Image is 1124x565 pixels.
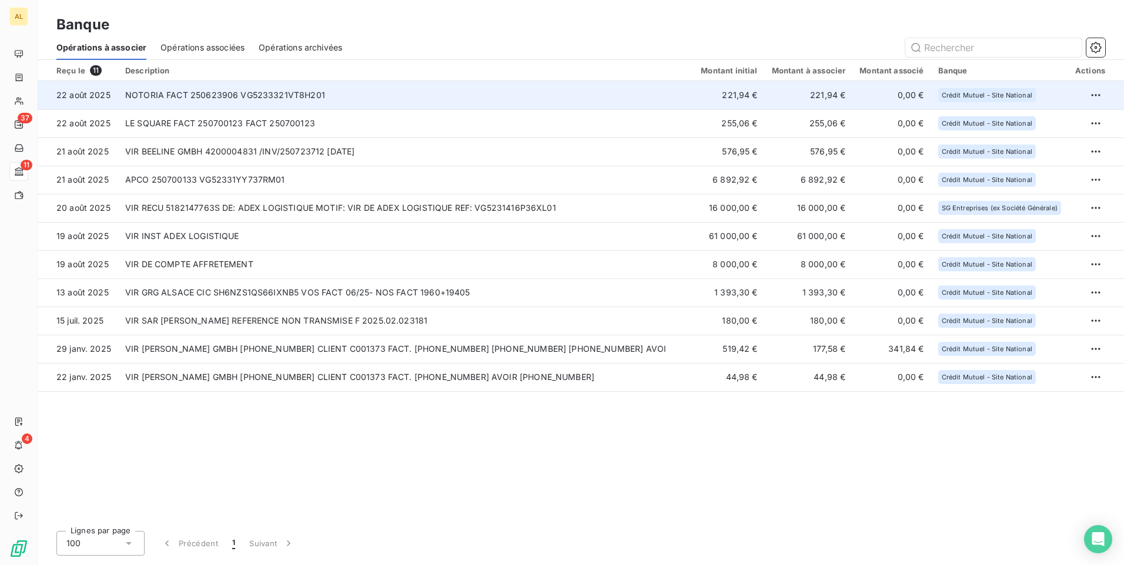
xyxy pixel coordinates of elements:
td: 180,00 € [765,307,853,335]
span: Crédit Mutuel - Site National [942,92,1032,99]
span: Crédit Mutuel - Site National [942,317,1032,324]
a: 11 [9,162,28,181]
td: 0,00 € [852,250,931,278]
td: 255,06 € [694,109,764,137]
td: 0,00 € [852,307,931,335]
td: 0,00 € [852,194,931,222]
span: 1 [232,537,235,549]
td: 16 000,00 € [765,194,853,222]
td: VIR [PERSON_NAME] GMBH [PHONE_NUMBER] CLIENT C001373 FACT. [PHONE_NUMBER] [PHONE_NUMBER] [PHONE_N... [118,335,694,363]
span: 100 [66,537,81,549]
td: VIR INST ADEX LOGISTIQUE [118,222,694,250]
div: Montant associé [859,66,924,75]
button: 1 [225,531,242,556]
td: 19 août 2025 [38,250,118,278]
span: Crédit Mutuel - Site National [942,289,1032,296]
td: 576,95 € [694,137,764,166]
td: 8 000,00 € [694,250,764,278]
span: 4 [22,433,32,444]
td: LE SQUARE FACT 250700123 FACT 250700123 [118,109,694,137]
td: VIR RECU 5182147763S DE: ADEX LOGISTIQUE MOTIF: VIR DE ADEX LOGISTIQUE REF: VG5231416P36XL01 [118,194,694,222]
span: Crédit Mutuel - Site National [942,176,1032,183]
a: 37 [9,115,28,134]
td: 0,00 € [852,222,931,250]
td: 0,00 € [852,81,931,109]
td: 0,00 € [852,137,931,166]
td: 0,00 € [852,278,931,307]
td: VIR GRG ALSACE CIC SH6NZS1QS66IXNB5 VOS FACT 06/25- NOS FACT 1960+19405 [118,278,694,307]
td: 44,98 € [694,363,764,391]
td: 19 août 2025 [38,222,118,250]
td: 20 août 2025 [38,194,118,222]
td: 221,94 € [694,81,764,109]
span: Crédit Mutuel - Site National [942,345,1032,352]
span: Opérations associées [160,42,245,53]
td: 29 janv. 2025 [38,335,118,363]
td: 8 000,00 € [765,250,853,278]
span: Crédit Mutuel - Site National [942,148,1032,155]
td: 576,95 € [765,137,853,166]
td: 22 août 2025 [38,109,118,137]
span: 37 [18,113,32,123]
td: VIR SAR [PERSON_NAME] REFERENCE NON TRANSMISE F 2025.02.023181 [118,307,694,335]
td: 15 juil. 2025 [38,307,118,335]
td: 221,94 € [765,81,853,109]
td: 0,00 € [852,109,931,137]
td: 180,00 € [694,307,764,335]
td: 16 000,00 € [694,194,764,222]
div: Montant initial [701,66,757,75]
td: VIR [PERSON_NAME] GMBH [PHONE_NUMBER] CLIENT C001373 FACT. [PHONE_NUMBER] AVOIR [PHONE_NUMBER] [118,363,694,391]
span: 11 [21,160,32,170]
td: 61 000,00 € [694,222,764,250]
img: Logo LeanPay [9,539,28,558]
div: Montant à associer [772,66,846,75]
td: 6 892,92 € [765,166,853,194]
td: 13 août 2025 [38,278,118,307]
td: 21 août 2025 [38,166,118,194]
td: 0,00 € [852,166,931,194]
div: Actions [1075,66,1105,75]
span: Opérations archivées [259,42,342,53]
span: 11 [90,65,102,76]
span: Crédit Mutuel - Site National [942,374,1032,381]
td: 177,58 € [765,335,853,363]
span: SG Entreprises (ex Société Générale) [942,204,1058,211]
td: VIR BEELINE GMBH 4200004831 /INV/250723712 [DATE] [118,137,694,166]
h3: Banque [56,14,109,35]
td: 21 août 2025 [38,137,118,166]
input: Rechercher [905,38,1082,57]
span: Opérations à associer [56,42,146,53]
div: Open Intercom Messenger [1084,525,1112,553]
td: NOTORIA FACT 250623906 VG5233321VT8H201 [118,81,694,109]
td: 341,84 € [852,335,931,363]
td: 61 000,00 € [765,222,853,250]
div: Banque [938,66,1061,75]
td: 1 393,30 € [694,278,764,307]
td: 6 892,92 € [694,166,764,194]
button: Précédent [154,531,225,556]
td: VIR DE COMPTE AFFRETEMENT [118,250,694,278]
div: AL [9,7,28,26]
div: Reçu le [56,65,111,76]
td: 22 janv. 2025 [38,363,118,391]
span: Crédit Mutuel - Site National [942,261,1032,268]
span: Crédit Mutuel - Site National [942,120,1032,127]
td: 255,06 € [765,109,853,137]
td: 519,42 € [694,335,764,363]
td: 0,00 € [852,363,931,391]
td: 22 août 2025 [38,81,118,109]
td: APCO 250700133 VG52331YY737RM01 [118,166,694,194]
button: Suivant [242,531,302,556]
td: 1 393,30 € [765,278,853,307]
span: Crédit Mutuel - Site National [942,233,1032,240]
div: Description [125,66,687,75]
td: 44,98 € [765,363,853,391]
